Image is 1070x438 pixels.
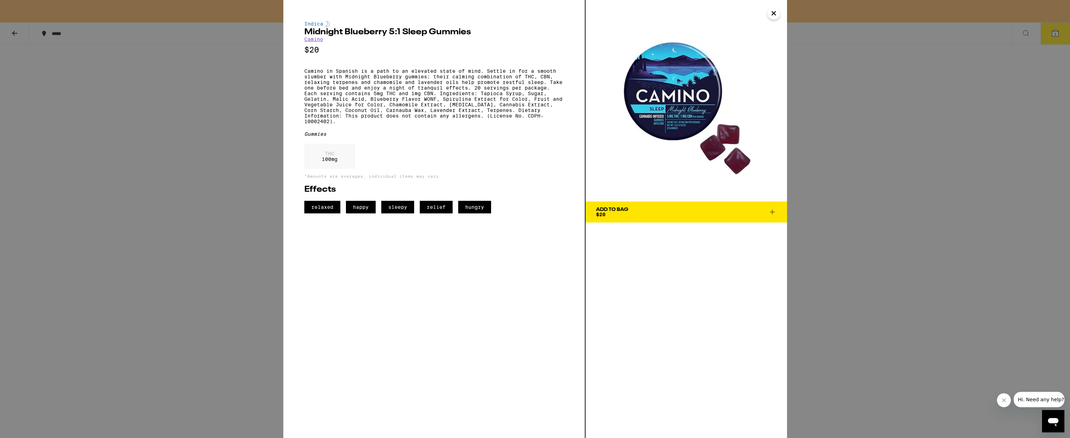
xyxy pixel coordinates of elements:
iframe: Button to launch messaging window [1042,410,1064,432]
div: Gummies [304,131,564,137]
a: Camino [304,36,323,42]
p: Camino in Spanish is a path to an elevated state of mind. Settle in for a smooth slumber with Mid... [304,68,564,124]
span: relaxed [304,201,340,213]
img: indicaColor.svg [326,21,330,27]
div: Add To Bag [596,207,628,212]
div: Indica [304,21,564,27]
span: sleepy [381,201,414,213]
h2: Effects [304,185,564,194]
iframe: Close message [997,393,1011,407]
span: relief [420,201,453,213]
span: happy [346,201,376,213]
p: *Amounts are averages, individual items may vary. [304,174,564,178]
p: THC [322,151,338,156]
span: $20 [596,212,605,217]
iframe: Message from company [1014,392,1064,407]
p: $20 [304,45,564,54]
h2: Midnight Blueberry 5:1 Sleep Gummies [304,28,564,36]
button: Add To Bag$20 [586,202,787,222]
span: hungry [458,201,491,213]
button: Close [767,7,780,20]
div: 100 mg [304,144,355,169]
